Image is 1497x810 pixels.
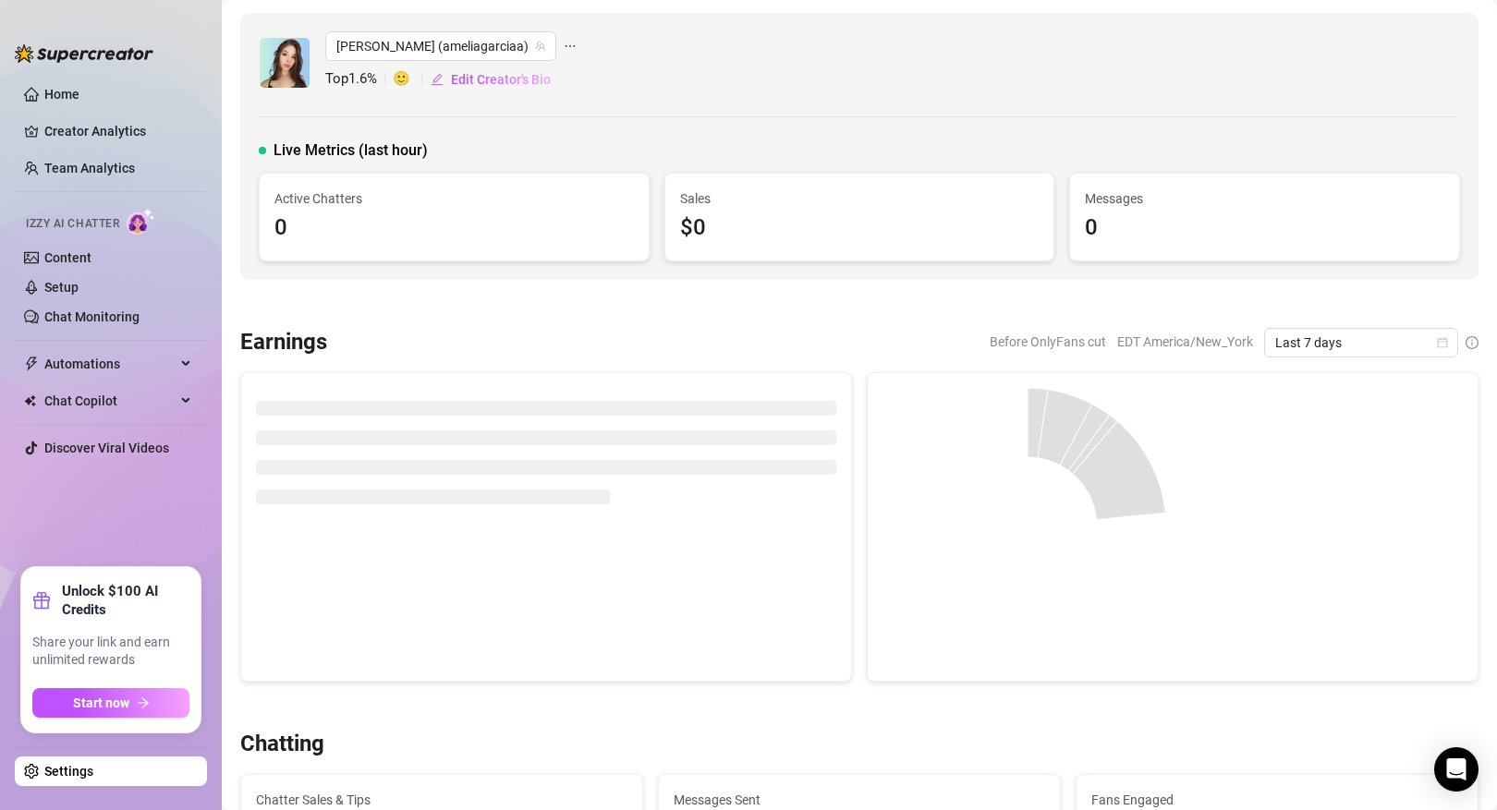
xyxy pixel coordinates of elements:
a: Home [44,87,79,102]
span: Chat Copilot [44,386,176,416]
div: $0 [680,211,1040,246]
span: Active Chatters [274,188,634,209]
button: Edit Creator's Bio [430,65,552,94]
span: Automations [44,349,176,379]
span: calendar [1437,337,1448,348]
span: gift [32,591,51,610]
img: AI Chatter [127,208,155,235]
div: Open Intercom Messenger [1434,747,1479,792]
span: team [535,41,546,52]
span: 🙂 [393,68,430,91]
span: Edit Creator's Bio [451,72,551,87]
img: Chat Copilot [24,394,36,407]
a: Team Analytics [44,161,135,175]
span: thunderbolt [24,357,39,371]
span: info-circle [1466,336,1479,349]
span: Start now [73,695,129,710]
span: Fans Engaged [1091,790,1463,810]
a: Setup [44,280,79,295]
span: EDT America/New_York [1117,328,1253,356]
span: Top 1.6 % [325,68,393,91]
span: edit [431,73,444,86]
span: Amelia (ameliagarciaa) [336,32,545,60]
a: Discover Viral Videos [44,441,169,455]
span: Chatter Sales & Tips [256,790,627,810]
a: Content [44,250,91,265]
span: Messages Sent [674,790,1045,810]
span: Last 7 days [1275,329,1447,357]
a: Creator Analytics [44,116,192,146]
span: Share your link and earn unlimited rewards [32,634,189,670]
h3: Earnings [240,328,327,357]
a: Chat Monitoring [44,309,140,324]
span: Sales [680,188,1040,209]
strong: Unlock $100 AI Credits [62,582,189,619]
span: Izzy AI Chatter [26,215,119,233]
div: 0 [1085,211,1444,246]
span: ellipsis [564,31,577,61]
span: Live Metrics (last hour) [274,139,428,162]
h3: Chatting [240,730,324,759]
div: 0 [274,211,634,246]
img: logo-BBDzfeDw.svg [15,44,153,63]
a: Settings [44,764,93,779]
span: Messages [1085,188,1444,209]
img: Amelia [260,38,310,88]
button: Start nowarrow-right [32,688,189,718]
span: Before OnlyFans cut [990,328,1106,356]
span: arrow-right [137,696,150,709]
